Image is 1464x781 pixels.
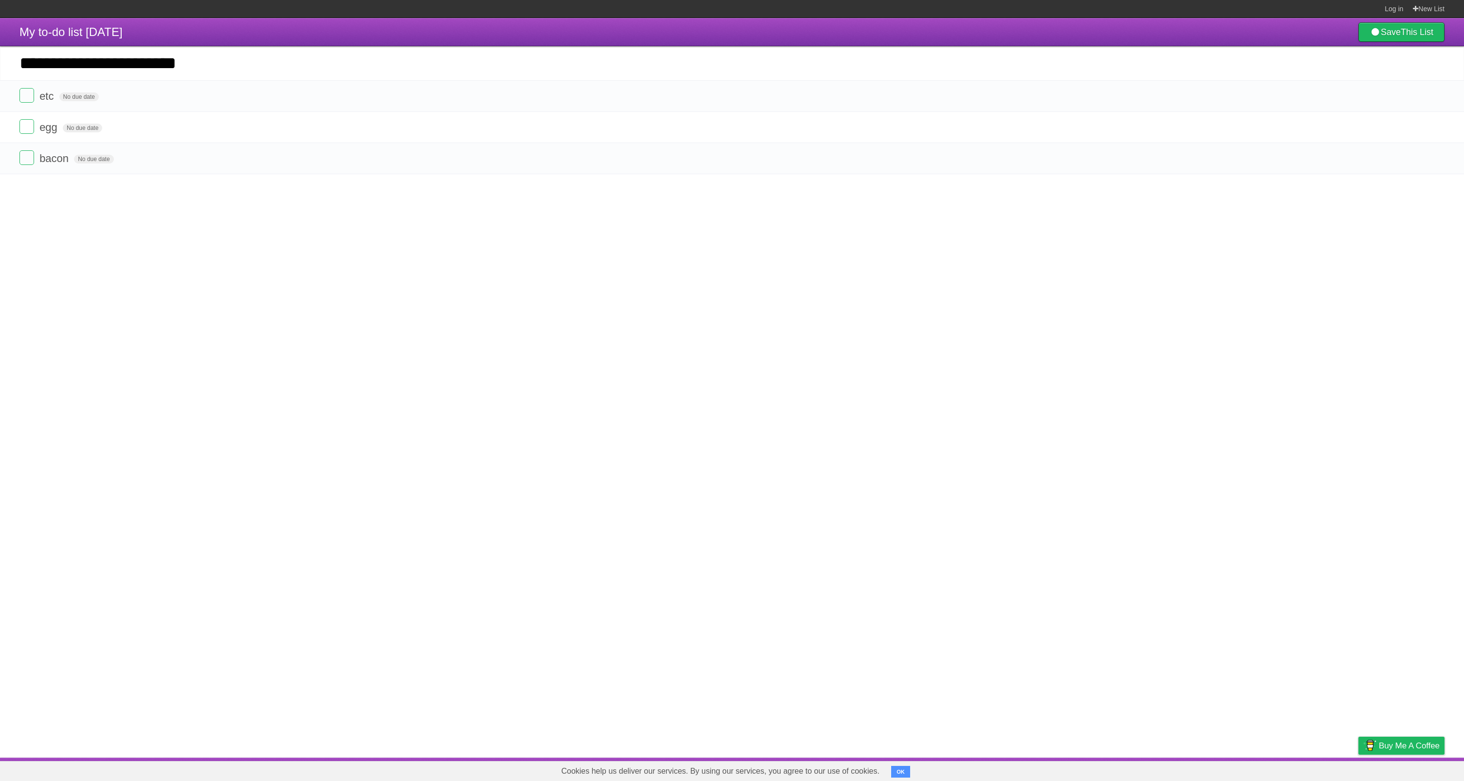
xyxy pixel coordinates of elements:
b: This List [1401,27,1433,37]
a: Suggest a feature [1383,760,1445,779]
label: Done [19,119,34,134]
button: OK [891,766,910,778]
img: Buy me a coffee [1363,737,1376,754]
span: bacon [39,152,71,164]
a: Buy me a coffee [1358,737,1445,755]
a: About [1229,760,1249,779]
label: Done [19,88,34,103]
span: No due date [63,124,102,132]
span: Cookies help us deliver our services. By using our services, you agree to our use of cookies. [551,762,889,781]
a: SaveThis List [1358,22,1445,42]
a: Terms [1313,760,1334,779]
span: egg [39,121,60,133]
span: No due date [74,155,113,163]
a: Developers [1261,760,1300,779]
label: Done [19,150,34,165]
a: Privacy [1346,760,1371,779]
span: Buy me a coffee [1379,737,1440,754]
span: No due date [59,92,99,101]
span: etc [39,90,56,102]
span: My to-do list [DATE] [19,25,123,38]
